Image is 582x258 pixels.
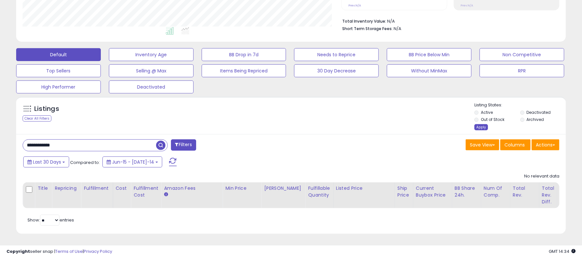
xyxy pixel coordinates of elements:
[16,81,101,93] button: High Performer
[549,248,576,254] span: 2025-08-14 14:34 GMT
[23,115,51,122] div: Clear All Filters
[524,173,559,179] div: No relevant data
[133,185,158,199] div: Fulfillment Cost
[116,185,128,192] div: Cost
[474,102,566,108] p: Listing States:
[109,48,194,61] button: Inventory Age
[474,124,488,130] div: Apply
[84,248,112,254] a: Privacy Policy
[294,48,379,61] button: Needs to Reprice
[55,185,78,192] div: Repricing
[37,185,49,192] div: Title
[102,156,162,167] button: Jun-15 - [DATE]-14
[33,159,61,165] span: Last 30 Days
[6,248,30,254] strong: Copyright
[542,185,554,205] div: Total Rev. Diff.
[164,192,168,198] small: Amazon Fees.
[397,185,410,199] div: Ship Price
[527,110,551,115] label: Deactivated
[480,48,564,61] button: Non Competitive
[164,185,220,192] div: Amazon Fees
[527,117,544,122] label: Archived
[34,104,59,113] h5: Listings
[202,64,286,77] button: Items Being Repriced
[6,249,112,255] div: seller snap | |
[112,159,154,165] span: Jun-15 - [DATE]-14
[466,139,499,150] button: Save View
[387,64,471,77] button: Without MinMax
[70,159,100,166] span: Compared to:
[171,139,196,151] button: Filters
[55,248,83,254] a: Terms of Use
[481,117,504,122] label: Out of Stock
[484,185,507,199] div: Num of Comp.
[416,185,449,199] div: Current Buybox Price
[16,48,101,61] button: Default
[84,185,110,192] div: Fulfillment
[308,185,330,199] div: Fulfillable Quantity
[455,185,478,199] div: BB Share 24h.
[504,142,525,148] span: Columns
[481,110,493,115] label: Active
[264,185,302,192] div: [PERSON_NAME]
[532,139,559,150] button: Actions
[480,64,564,77] button: RPR
[342,17,555,25] li: N/A
[394,26,401,32] span: N/A
[513,185,536,199] div: Total Rev.
[202,48,286,61] button: BB Drop in 7d
[387,48,471,61] button: BB Price Below Min
[342,18,386,24] b: Total Inventory Value:
[27,217,74,223] span: Show: entries
[348,4,361,7] small: Prev: N/A
[294,64,379,77] button: 30 Day Decrease
[109,81,194,93] button: Deactivated
[23,156,69,167] button: Last 30 Days
[109,64,194,77] button: Selling @ Max
[342,26,393,31] b: Short Term Storage Fees:
[225,185,259,192] div: Min Price
[336,185,392,192] div: Listed Price
[461,4,473,7] small: Prev: N/A
[500,139,531,150] button: Columns
[16,64,101,77] button: Top Sellers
